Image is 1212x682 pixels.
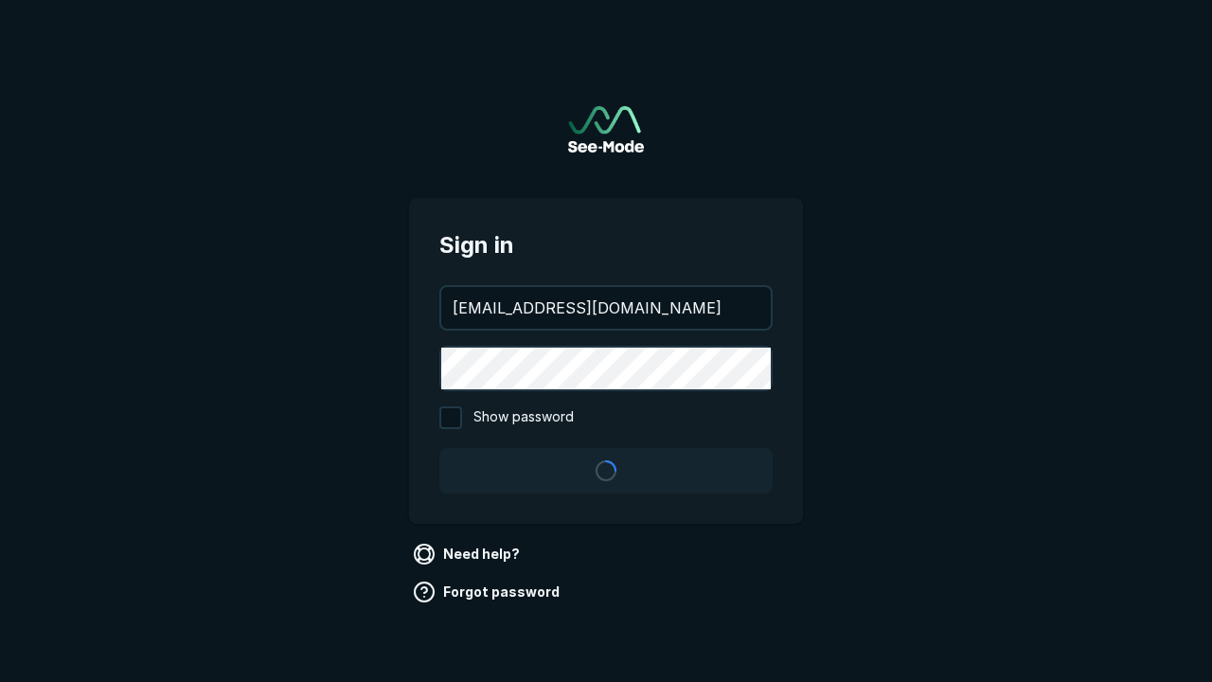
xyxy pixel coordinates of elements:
span: Sign in [439,228,773,262]
span: Show password [473,406,574,429]
a: Go to sign in [568,106,644,153]
a: Need help? [409,539,527,569]
a: Forgot password [409,577,567,607]
input: your@email.com [441,287,771,329]
img: See-Mode Logo [568,106,644,153]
